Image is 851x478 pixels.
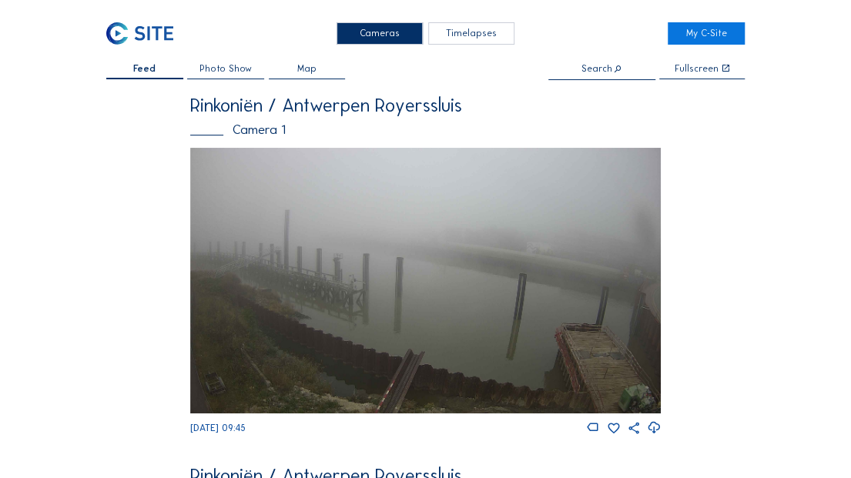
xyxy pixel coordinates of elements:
div: Fullscreen [675,64,719,73]
div: Rinkoniën / Antwerpen Royerssluis [190,96,661,115]
img: C-SITE Logo [106,22,173,45]
a: My C-Site [668,22,744,45]
span: [DATE] 09:45 [190,423,246,433]
span: Photo Show [199,64,252,73]
img: Image [190,148,661,414]
span: Map [297,64,317,73]
div: Cameras [337,22,424,45]
div: Timelapses [428,22,515,45]
span: Feed [133,64,156,73]
div: Camera 1 [190,124,661,137]
a: C-SITE Logo [106,22,183,45]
